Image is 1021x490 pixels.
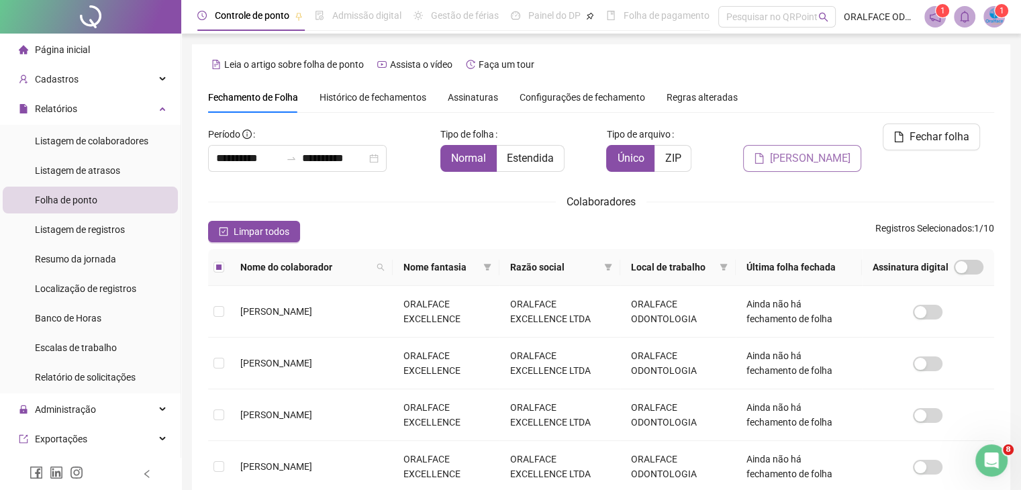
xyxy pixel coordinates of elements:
[231,21,255,46] div: Fechar
[71,278,77,292] p: •
[240,409,312,420] span: [PERSON_NAME]
[19,348,249,375] button: Qual é a sua dúvida?
[50,466,63,479] span: linkedin
[35,165,120,176] span: Listagem de atrasos
[110,311,223,324] div: Cadastre colaborador🧑🏽‍💼
[770,150,850,166] span: [PERSON_NAME]
[169,21,196,48] img: Profile image for Gabriel
[35,74,79,85] span: Cadastros
[499,286,620,338] td: ORALFACE EXCELLENCE LTDA
[528,10,581,21] span: Painel do DP
[79,278,171,292] p: Cerca de 4 minutos
[315,11,324,20] span: file-done
[242,130,252,139] span: info-circle
[440,127,494,142] span: Tipo de folha
[883,124,980,150] button: Fechar folha
[195,21,222,48] img: Profile image for Financeiro
[28,250,230,278] div: Vamos mudar a forma de controlar o ponto?
[746,350,832,376] span: Ainda não há fechamento de folha
[28,312,110,323] span: Primeira etapa :
[197,11,207,20] span: clock-circle
[624,10,710,21] span: Folha de pagamento
[601,257,615,277] span: filter
[240,461,312,472] span: [PERSON_NAME]
[320,92,426,103] span: Histórico de fechamentos
[393,286,499,338] td: ORALFACE EXCELLENCE
[332,10,401,21] span: Admissão digital
[1003,444,1014,455] span: 8
[19,434,28,444] span: export
[240,260,371,275] span: Nome do colaborador
[142,469,152,479] span: left
[35,44,90,55] span: Página inicial
[35,404,96,415] span: Administração
[620,286,736,338] td: ORALFACE ODONTOLOGIA
[35,434,87,444] span: Exportações
[754,153,765,164] span: file
[286,153,297,164] span: swap-right
[286,153,297,164] span: to
[390,59,452,70] span: Assista o vídeo
[873,260,949,275] span: Assinatura digital
[35,313,101,324] span: Banco de Horas
[234,224,289,239] span: Limpar todos
[507,152,554,164] span: Estendida
[743,145,861,172] button: [PERSON_NAME]
[479,59,534,70] span: Faça um tour
[617,152,644,164] span: Único
[35,342,117,353] span: Escalas de trabalho
[28,192,225,206] div: Faça uma pergunta
[208,92,298,103] span: Fechamento de Folha
[665,152,681,164] span: ZIP
[893,132,904,142] span: file
[28,278,68,292] p: 3 etapas
[717,257,730,277] span: filter
[377,60,387,69] span: youtube
[511,11,520,20] span: dashboard
[19,405,28,414] span: lock
[510,260,599,275] span: Razão social
[431,10,499,21] span: Gestão de férias
[520,93,645,102] span: Configurações de fechamento
[483,263,491,271] span: filter
[667,93,738,102] span: Regras alteradas
[13,238,255,336] div: Vamos mudar a forma de controlar o ponto?3 etapas•Cerca de 4 minutosPrimeira etapa:Cadastre colab...
[606,127,670,142] span: Tipo de arquivo
[481,257,494,277] span: filter
[144,21,171,48] img: Profile image for Maria
[746,402,832,428] span: Ainda não há fechamento de folha
[215,10,289,21] span: Controle de ponto
[499,389,620,441] td: ORALFACE EXCELLENCE LTDA
[736,249,862,286] th: Última folha fechada
[984,7,1004,27] img: 75985
[746,299,832,324] span: Ainda não há fechamento de folha
[448,93,498,102] span: Assinaturas
[875,223,972,234] span: Registros Selecionados
[620,338,736,389] td: ORALFACE ODONTOLOGIA
[218,400,252,409] span: Tarefas
[393,389,499,441] td: ORALFACE EXCELLENCE
[393,338,499,389] td: ORALFACE EXCELLENCE
[995,4,1008,17] sup: Atualize o seu contato no menu Meus Dados
[35,136,148,146] span: Listagem de colaboradores
[35,372,136,383] span: Relatório de solicitações
[27,118,242,164] p: Como podemos ajudar?
[19,104,28,113] span: file
[451,152,486,164] span: Normal
[818,12,828,22] span: search
[35,283,136,294] span: Localização de registros
[567,195,636,208] span: Colaboradores
[875,221,994,242] span: : 1 / 10
[377,263,385,271] span: search
[604,263,612,271] span: filter
[499,338,620,389] td: ORALFACE EXCELLENCE LTDA
[35,103,77,114] span: Relatórios
[211,60,221,69] span: file-text
[586,12,594,20] span: pushpin
[27,95,242,118] p: Olá ORALFACE 👋
[30,466,43,479] span: facebook
[414,11,423,20] span: sun
[35,254,116,264] span: Resumo da jornada
[910,129,969,145] span: Fechar folha
[27,26,48,47] img: logo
